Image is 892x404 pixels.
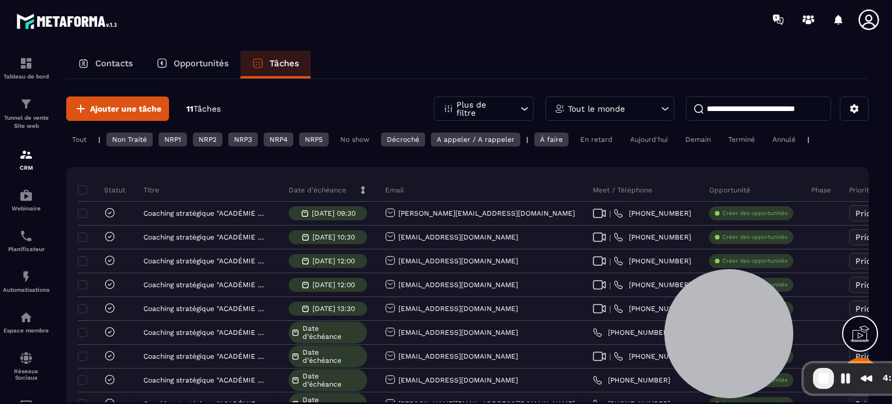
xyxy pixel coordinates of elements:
a: [PHONE_NUMBER] [614,352,691,361]
div: No show [334,133,375,146]
a: [PHONE_NUMBER] [614,304,691,313]
span: Ajouter une tâche [90,103,161,115]
p: Webinaire [3,205,49,212]
p: Coaching stratégique "ACADÉMIE RÉSURGENCE" [143,376,268,384]
button: Ajouter une tâche [66,96,169,121]
div: NRP4 [264,133,293,146]
p: Espace membre [3,327,49,334]
p: [DATE] 12:00 [312,281,355,289]
div: NRP5 [299,133,329,146]
a: formationformationCRM [3,139,49,180]
div: Ouvrir le chat [843,357,878,392]
p: CRM [3,165,49,171]
img: scheduler [19,229,33,243]
a: [PHONE_NUMBER] [614,233,691,242]
p: Email [385,185,404,195]
div: Décroché [381,133,425,146]
a: [PHONE_NUMBER] [614,256,691,266]
span: Priorité [855,304,885,313]
a: schedulerschedulerPlanificateur [3,220,49,261]
div: NRP1 [159,133,187,146]
a: [PHONE_NUMBER] [614,280,691,289]
p: Réseaux Sociaux [3,368,49,381]
div: Terminé [722,133,761,146]
div: A appeler / A rappeler [431,133,520,146]
p: | [98,135,100,144]
a: Opportunités [145,51,240,78]
div: Demain [679,133,717,146]
p: Coaching stratégique "ACADÉMIE RÉSURGENCE" [143,209,268,217]
p: Opportunités [174,58,229,69]
p: [DATE] 09:30 [312,209,355,217]
img: social-network [19,351,33,365]
div: Non Traité [106,133,153,146]
span: Priorité [855,256,885,266]
p: Créer des opportunités [722,257,787,265]
div: Aujourd'hui [624,133,674,146]
p: | [526,135,528,144]
div: NRP2 [193,133,222,146]
span: Tâches [193,104,221,113]
img: formation [19,97,33,111]
a: social-networksocial-networkRéseaux Sociaux [3,342,49,389]
p: Coaching stratégique "ACADÉMIE RÉSURGENCE" [143,233,268,241]
p: | [807,135,810,144]
p: [DATE] 10:30 [312,233,355,241]
p: Meet / Téléphone [593,185,652,195]
a: automationsautomationsAutomatisations [3,261,49,302]
img: automations [19,188,33,202]
span: | [609,233,611,242]
span: Date d’échéance [303,324,364,341]
p: Tableau de bord [3,73,49,80]
img: formation [19,56,33,70]
p: Priorité [849,185,873,195]
p: Statut [81,185,125,195]
span: Priorité [855,233,885,242]
a: [PHONE_NUMBER] [593,328,670,337]
div: En retard [574,133,618,146]
span: | [609,257,611,266]
img: formation [19,148,33,162]
span: Priorité [855,280,885,289]
a: automationsautomationsEspace membre [3,302,49,342]
span: Date d’échéance [303,372,364,388]
a: Contacts [66,51,145,78]
p: Titre [143,185,159,195]
img: logo [16,10,121,32]
div: Annulé [767,133,801,146]
p: Plus de filtre [456,101,508,117]
img: automations [19,310,33,324]
span: | [609,281,611,289]
p: Phase [811,185,831,195]
div: NRP3 [228,133,258,146]
p: Coaching stratégique "ACADÉMIE RÉSURGENCE" [143,305,268,313]
p: Date d’échéance [289,185,346,195]
div: Tout [66,133,92,146]
p: Opportunité [709,185,750,195]
p: Créer des opportunités [722,233,787,241]
p: [DATE] 12:00 [312,257,355,265]
span: Date d’échéance [303,348,364,364]
a: [PHONE_NUMBER] [614,209,691,218]
a: formationformationTunnel de vente Site web [3,88,49,139]
p: Contacts [95,58,133,69]
p: 11 [186,103,221,115]
p: Automatisations [3,287,49,293]
a: automationsautomationsWebinaire [3,180,49,220]
span: | [609,305,611,313]
p: Planificateur [3,246,49,252]
p: Tout le monde [568,105,625,113]
span: Priorité [855,209,885,218]
div: À faire [534,133,569,146]
p: Coaching stratégique "ACADÉMIE RÉSURGENCE" [143,257,268,265]
a: formationformationTableau de bord [3,48,49,88]
p: [DATE] 13:30 [312,305,355,313]
p: Coaching stratégique "ACADÉMIE RÉSURGENCE" [143,281,268,289]
span: | [609,209,611,218]
a: Tâches [240,51,311,78]
p: Tâches [269,58,299,69]
span: Priorité [855,352,885,361]
p: Coaching stratégique "ACADÉMIE RÉSURGENCE" [143,352,268,360]
img: automations [19,270,33,284]
span: | [609,352,611,361]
